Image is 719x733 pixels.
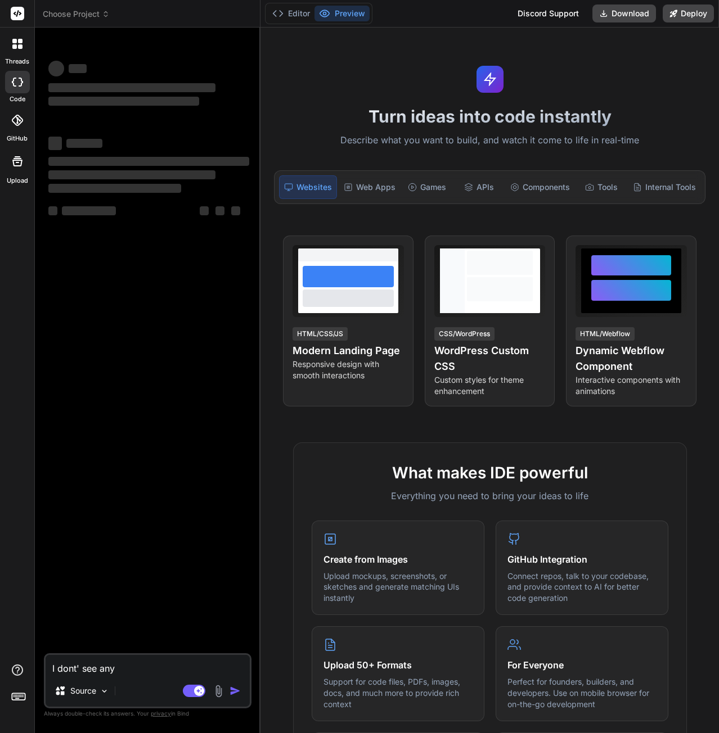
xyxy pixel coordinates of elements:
span: ‌ [48,83,215,92]
p: Support for code files, PDFs, images, docs, and much more to provide rich context [323,676,473,709]
h1: Turn ideas into code instantly [267,106,712,126]
img: icon [230,685,241,696]
div: APIs [454,175,504,199]
p: Perfect for founders, builders, and developers. Use on mobile browser for on-the-go development [507,676,657,709]
div: Internal Tools [628,175,700,199]
h4: Upload 50+ Formats [323,658,473,672]
button: Download [592,4,656,22]
p: Connect repos, talk to your codebase, and provide context to AI for better code generation [507,571,657,604]
label: threads [5,57,29,66]
h4: GitHub Integration [507,553,657,566]
div: Games [402,175,452,199]
textarea: I dont' see any [46,655,250,675]
p: Always double-check its answers. Your in Bind [44,708,251,719]
h4: Dynamic Webflow Component [576,343,687,374]
p: Upload mockups, screenshots, or sketches and generate matching UIs instantly [323,571,473,604]
span: ‌ [69,64,87,73]
p: Describe what you want to build, and watch it come to life in real-time [267,133,712,148]
div: CSS/WordPress [434,327,495,341]
span: ‌ [62,206,116,215]
div: Websites [279,175,337,199]
span: ‌ [200,206,209,215]
h4: For Everyone [507,658,657,672]
span: privacy [151,710,171,717]
label: code [10,94,25,104]
button: Deploy [663,4,714,22]
span: ‌ [48,61,64,76]
p: Responsive design with smooth interactions [293,359,404,381]
h2: What makes IDE powerful [312,461,668,485]
span: Choose Project [43,8,110,20]
div: Web Apps [339,175,400,199]
div: HTML/Webflow [576,327,635,341]
label: GitHub [7,134,28,143]
img: attachment [212,685,225,698]
h4: WordPress Custom CSS [434,343,546,374]
p: Everything you need to bring your ideas to life [312,489,668,503]
div: Tools [577,175,626,199]
span: ‌ [48,206,57,215]
span: ‌ [48,184,181,193]
span: ‌ [48,97,199,106]
span: ‌ [231,206,240,215]
span: ‌ [66,139,102,148]
p: Interactive components with animations [576,374,687,397]
span: ‌ [215,206,224,215]
span: ‌ [48,137,62,150]
p: Source [70,685,96,696]
button: Preview [314,6,370,21]
button: Editor [268,6,314,21]
div: HTML/CSS/JS [293,327,348,341]
h4: Modern Landing Page [293,343,404,359]
p: Custom styles for theme enhancement [434,374,546,397]
span: ‌ [48,157,249,166]
label: Upload [7,176,28,185]
span: ‌ [48,170,215,179]
img: Pick Models [100,686,109,696]
div: Components [506,175,574,199]
h4: Create from Images [323,553,473,566]
div: Discord Support [511,4,586,22]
